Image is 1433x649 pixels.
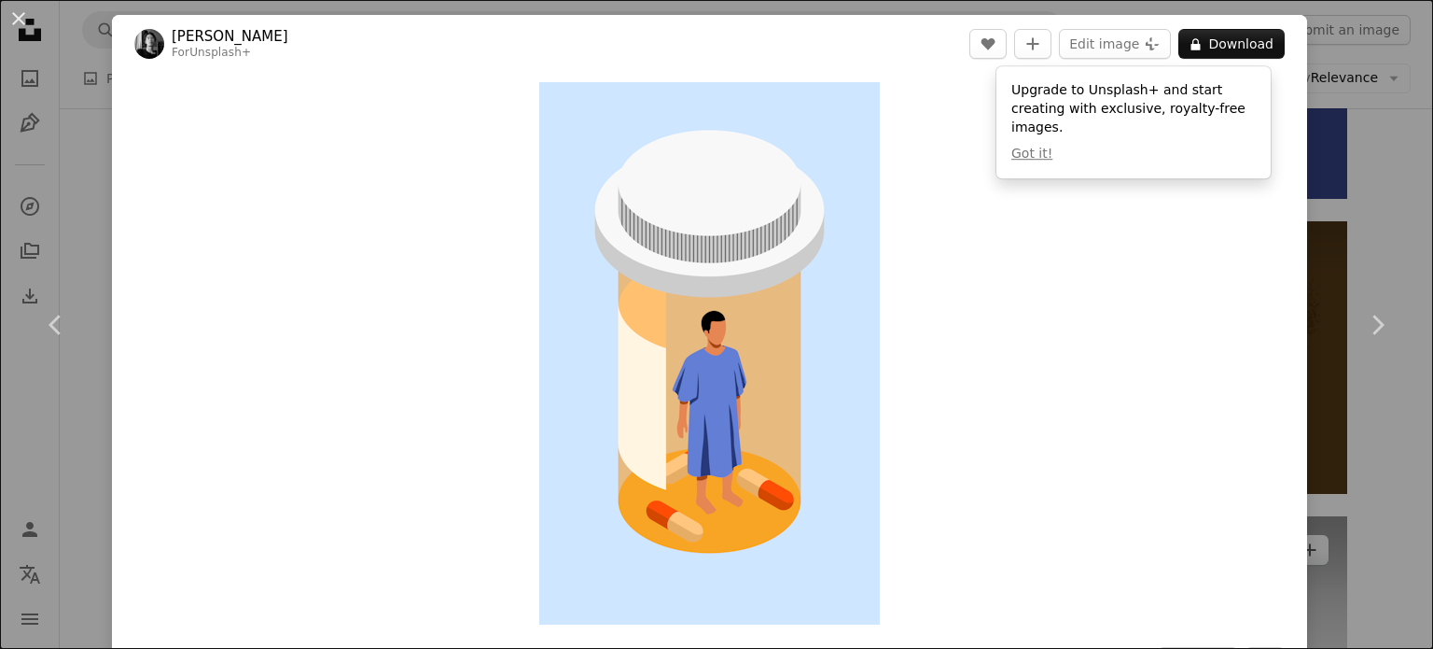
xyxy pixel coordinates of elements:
[1014,29,1051,59] button: Add to Collection
[172,46,288,61] div: For
[969,29,1007,59] button: Like
[539,82,880,625] img: A man standing in front of a jar of pills
[189,46,251,59] a: Unsplash+
[172,27,288,46] a: [PERSON_NAME]
[996,66,1271,178] div: Upgrade to Unsplash+ and start creating with exclusive, royalty-free images.
[1059,29,1171,59] button: Edit image
[134,29,164,59] img: Go to Adriandra Karuniawan's profile
[1178,29,1285,59] button: Download
[539,82,880,625] button: Zoom in on this image
[1011,145,1052,163] button: Got it!
[1321,235,1433,415] a: Next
